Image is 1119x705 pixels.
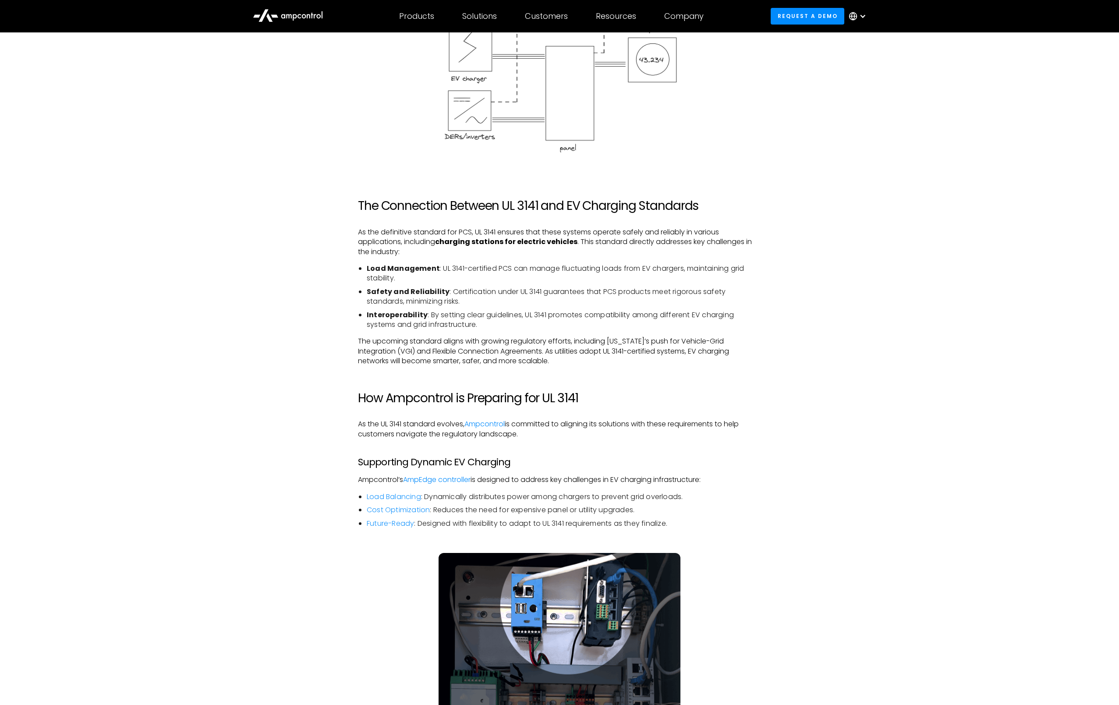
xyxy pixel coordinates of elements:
div: Resources [596,11,636,21]
p: Ampcontrol’s is designed to address key challenges in EV charging infrastructure: [358,475,761,485]
li: : UL 3141-certified PCS can manage fluctuating loads from EV chargers, maintaining grid stability. [367,264,761,283]
a: AmpEdge controller [403,475,471,485]
strong: Load Management [367,263,440,273]
p: As the definitive standard for PCS, UL 3141 ensures that these systems operate safely and reliabl... [358,227,761,257]
a: Future-Ready [367,518,414,528]
div: Products [399,11,434,21]
h2: The Connection Between UL 3141 and EV Charging Standards [358,198,761,213]
a: Cost Optimization [367,505,430,515]
div: Solutions [462,11,497,21]
strong: Interoperability [367,310,428,320]
a: Load Balancing [367,492,421,502]
div: Company [664,11,704,21]
h2: How Ampcontrol is Preparing for UL 3141 [358,391,761,406]
div: Customers [525,11,568,21]
li: : Certification under UL 3141 guarantees that PCS products meet rigorous safety standards, minimi... [367,287,761,307]
p: As the UL 3141 standard evolves, is committed to aligning its solutions with these requirements t... [358,419,761,439]
li: : Dynamically distributes power among chargers to prevent grid overloads. [367,492,761,502]
p: The upcoming standard aligns with growing regulatory efforts, including [US_STATE]’s push for Veh... [358,337,761,366]
a: Ampcontrol [464,419,505,429]
strong: Safety and Reliability [367,287,450,297]
li: : By setting clear guidelines, UL 3141 promotes compatibility among different EV charging systems... [367,310,761,330]
li: : Designed with flexibility to adapt to UL 3141 requirements as they finalize. [367,519,761,528]
li: : Reduces the need for expensive panel or utility upgrades. [367,505,761,515]
strong: charging stations for electric vehicles [435,237,577,247]
a: Request a demo [771,8,844,24]
h3: Supporting Dynamic EV Charging [358,457,761,468]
